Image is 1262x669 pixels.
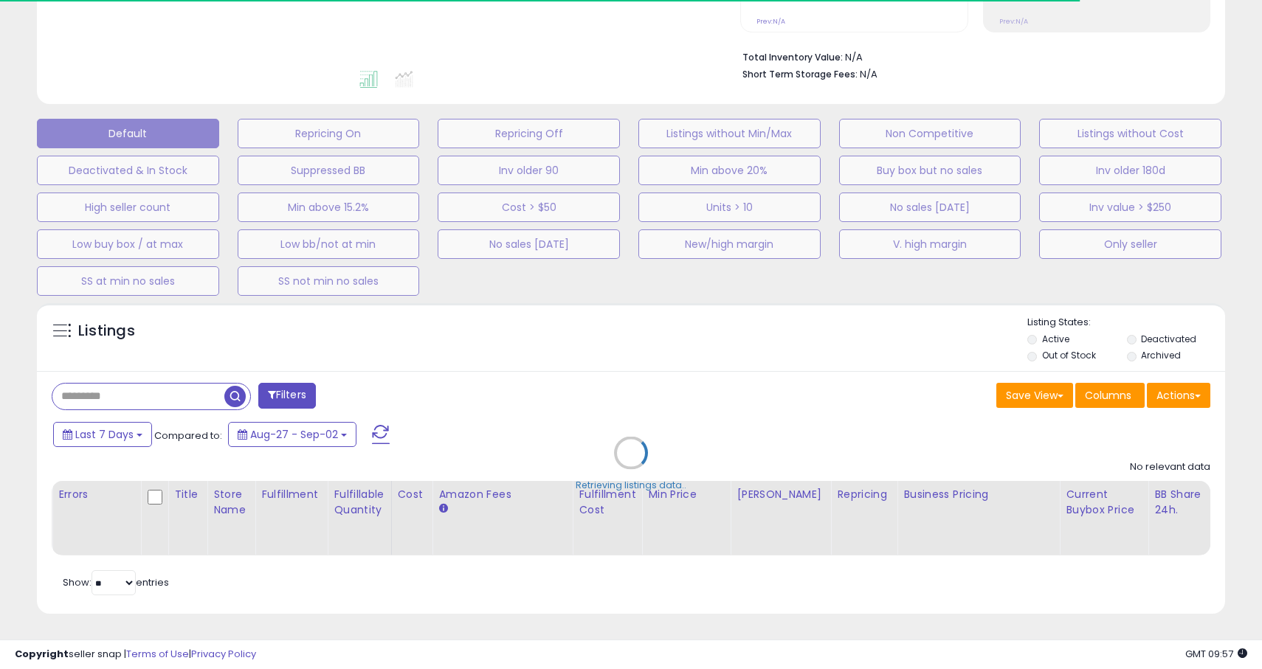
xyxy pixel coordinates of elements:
button: No sales [DATE] [438,229,620,259]
button: Suppressed BB [238,156,420,185]
span: N/A [860,67,877,81]
button: Non Competitive [839,119,1021,148]
button: Inv older 90 [438,156,620,185]
button: Buy box but no sales [839,156,1021,185]
button: New/high margin [638,229,821,259]
button: High seller count [37,193,219,222]
button: Repricing On [238,119,420,148]
a: Terms of Use [126,647,189,661]
div: seller snap | | [15,648,256,662]
button: Min above 15.2% [238,193,420,222]
button: Deactivated & In Stock [37,156,219,185]
b: Short Term Storage Fees: [742,68,858,80]
li: N/A [742,47,1199,65]
span: 2025-09-10 09:57 GMT [1185,647,1247,661]
button: Low bb/not at min [238,229,420,259]
b: Total Inventory Value: [742,51,843,63]
button: Listings without Cost [1039,119,1221,148]
div: Retrieving listings data.. [576,479,686,492]
button: Repricing Off [438,119,620,148]
button: SS not min no sales [238,266,420,296]
small: Prev: N/A [999,17,1028,26]
strong: Copyright [15,647,69,661]
small: Prev: N/A [756,17,785,26]
button: SS at min no sales [37,266,219,296]
button: Cost > $50 [438,193,620,222]
button: No sales [DATE] [839,193,1021,222]
button: Inv value > $250 [1039,193,1221,222]
button: V. high margin [839,229,1021,259]
button: Units > 10 [638,193,821,222]
a: Privacy Policy [191,647,256,661]
button: Min above 20% [638,156,821,185]
button: Default [37,119,219,148]
button: Inv older 180d [1039,156,1221,185]
button: Listings without Min/Max [638,119,821,148]
button: Only seller [1039,229,1221,259]
button: Low buy box / at max [37,229,219,259]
